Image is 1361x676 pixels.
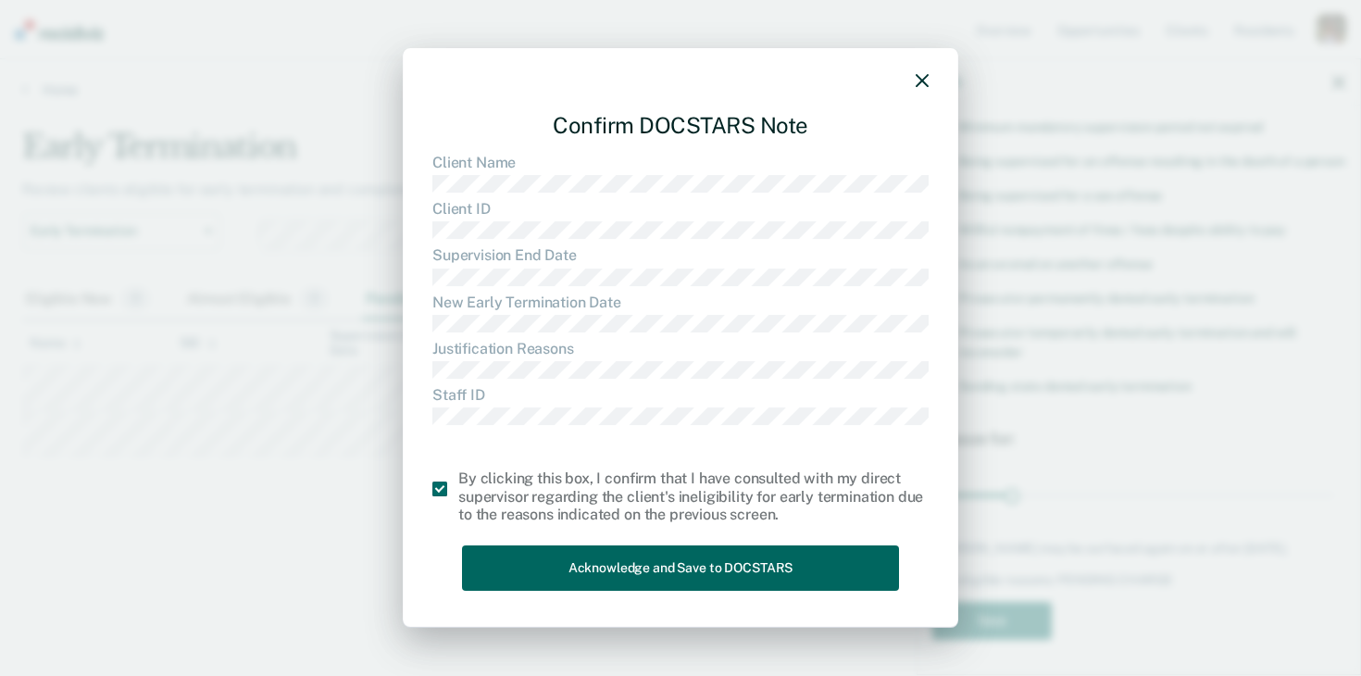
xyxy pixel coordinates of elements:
[432,246,929,264] dt: Supervision End Date
[432,200,929,218] dt: Client ID
[432,294,929,311] dt: New Early Termination Date
[432,97,929,154] div: Confirm DOCSTARS Note
[458,470,929,524] div: By clicking this box, I confirm that I have consulted with my direct supervisor regarding the cli...
[432,340,929,357] dt: Justification Reasons
[462,545,899,591] button: Acknowledge and Save to DOCSTARS
[432,386,929,404] dt: Staff ID
[432,154,929,171] dt: Client Name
